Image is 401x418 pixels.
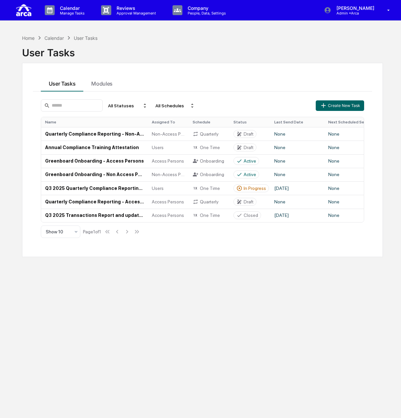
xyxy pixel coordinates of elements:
div: Draft [244,131,254,137]
td: Q3 2025 Quarterly Compliance Reporting (All Employees) [41,181,148,195]
div: User Tasks [22,41,383,59]
div: Closed [244,213,258,218]
span: Users [152,186,164,191]
div: One Time [193,144,226,150]
div: User Tasks [74,35,97,41]
td: Greenboard Onboarding - Access Persons [41,154,148,168]
div: All Statuses [105,100,150,111]
td: Quarterly Compliance Reporting - Access Persons [41,195,148,208]
div: Active [244,172,256,177]
div: Home [22,35,35,41]
p: Reviews [111,5,159,11]
td: None [270,127,324,141]
div: Draft [244,199,254,204]
p: Approval Management [111,11,159,15]
span: Non-Access Persons [152,131,185,137]
td: None [324,141,385,154]
div: Active [244,158,256,164]
span: Access Persons [152,199,184,204]
p: Company [182,5,229,11]
td: None [270,141,324,154]
p: Admin • Arca [331,11,378,15]
div: Calendar [44,35,64,41]
td: None [270,154,324,168]
td: Greenboard Onboarding - Non Access Persons [41,168,148,181]
td: Q3 2025 Transactions Report and updated [PERSON_NAME] Confirmation (Access Persons) [41,209,148,222]
img: logo [16,3,32,17]
th: Schedule [189,117,229,127]
div: Quarterly [193,199,226,205]
td: [DATE] [270,209,324,222]
div: Quarterly [193,131,226,137]
p: People, Data, Settings [182,11,229,15]
div: In Progress [244,186,266,191]
td: None [324,195,385,208]
th: Next Scheduled Send Date [324,117,385,127]
span: Access Persons [152,213,184,218]
td: [DATE] [270,181,324,195]
td: None [324,154,385,168]
div: Onboarding [193,158,226,164]
div: Page 1 of 1 [83,229,101,234]
th: Status [229,117,270,127]
p: Manage Tasks [55,11,88,15]
span: Non-Access Persons [152,172,185,177]
div: All Schedules [153,100,198,111]
button: User Tasks [41,74,84,91]
span: Access Persons [152,158,184,164]
div: Draft [244,145,254,150]
td: None [324,209,385,222]
td: None [270,195,324,208]
td: None [270,168,324,181]
span: Users [152,145,164,150]
th: Assigned To [148,117,189,127]
div: One Time [193,185,226,191]
td: None [324,168,385,181]
button: Create New Task [316,100,364,111]
p: [PERSON_NAME] [331,5,378,11]
td: Quarterly Compliance Reporting - Non-Access Persons [41,127,148,141]
div: One Time [193,212,226,218]
th: Last Send Date [270,117,324,127]
td: None [324,127,385,141]
div: Onboarding [193,171,226,177]
button: Modules [83,74,120,91]
td: Annual Compliance Training Attestation [41,141,148,154]
p: Calendar [55,5,88,11]
td: None [324,181,385,195]
th: Name [41,117,148,127]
